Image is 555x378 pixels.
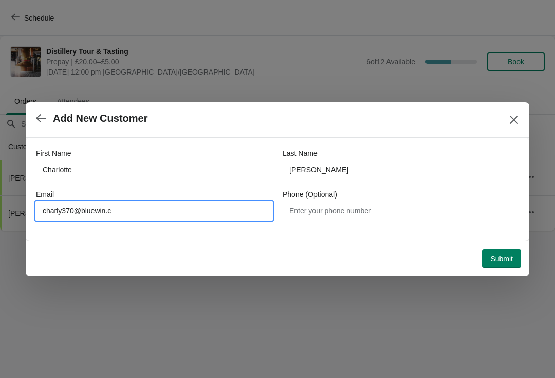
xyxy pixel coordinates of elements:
span: Submit [490,255,513,263]
input: Enter your email [36,202,272,220]
button: Close [505,111,523,129]
label: Last Name [283,148,318,158]
h2: Add New Customer [53,113,147,124]
button: Submit [482,249,521,268]
label: First Name [36,148,71,158]
label: Phone (Optional) [283,189,337,200]
input: John [36,160,272,179]
input: Smith [283,160,519,179]
input: Enter your phone number [283,202,519,220]
label: Email [36,189,54,200]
